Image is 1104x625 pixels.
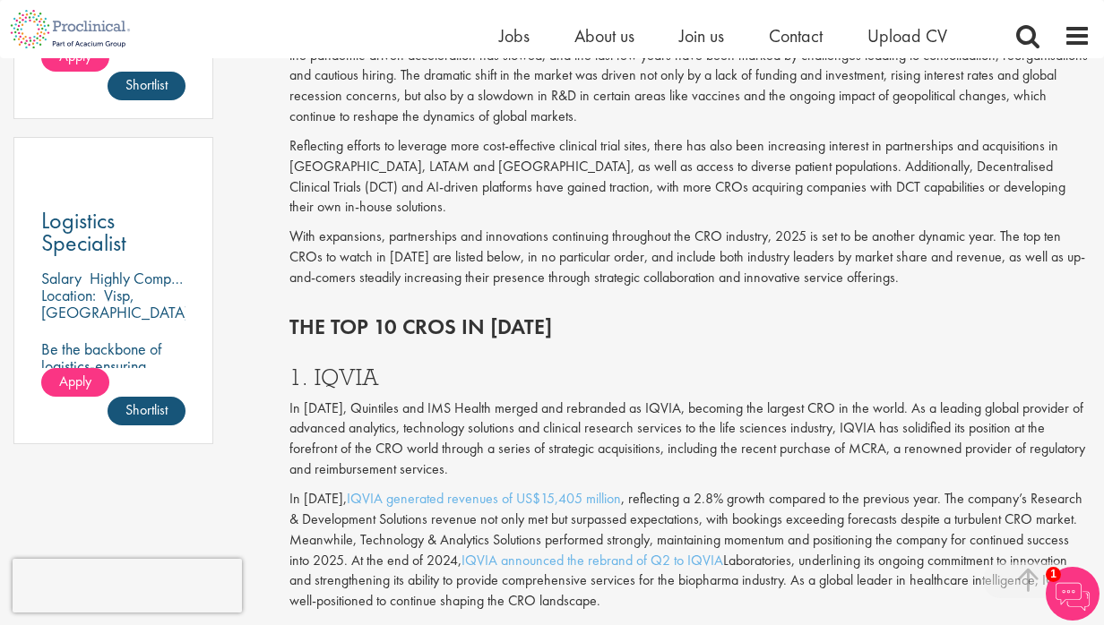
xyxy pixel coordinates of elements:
p: In [DATE], Quintiles and IMS Health merged and rebranded as IQVIA, becoming the largest CRO in th... [289,398,1091,480]
a: Jobs [499,24,530,47]
a: IQVIA generated revenues of US$15,405 million [347,489,621,508]
a: IQVIA announced the rebrand of Q2 to IQVIA [461,551,723,569]
span: Salary [41,268,82,288]
span: Apply [59,372,91,390]
p: Visp, [GEOGRAPHIC_DATA] [41,285,189,322]
span: Apply [59,47,91,65]
span: Logistics Specialist [41,205,126,258]
span: 1 [1046,567,1061,582]
p: Reflecting efforts to leverage more cost-effective clinical trial sites, there has also been incr... [289,136,1091,218]
a: Logistics Specialist [41,210,185,254]
h2: The top 10 CROs in [DATE] [289,315,1091,338]
p: Whilst during the height of the [MEDICAL_DATA] years, we saw record numbers of hires across the i... [289,25,1091,127]
img: Chatbot [1046,567,1100,621]
a: Shortlist [108,397,185,425]
a: Apply [41,368,109,397]
p: With expansions, partnerships and innovations continuing throughout the CRO industry, 2025 is set... [289,227,1091,288]
a: Shortlist [108,72,185,100]
h3: 1. IQVIA [289,365,1091,389]
span: Location: [41,285,96,305]
iframe: reCAPTCHA [13,559,242,612]
a: About us [574,24,634,47]
p: In [DATE], , reflecting a 2.8% growth compared to the previous year. The company’s Research & Dev... [289,489,1091,612]
p: Highly Competitive [90,268,209,288]
a: Contact [769,24,823,47]
a: Join us [679,24,724,47]
p: Be the backbone of logistics-ensuring quality, compliance, and smooth operations in a dynamic env... [41,340,185,442]
a: Upload CV [867,24,947,47]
